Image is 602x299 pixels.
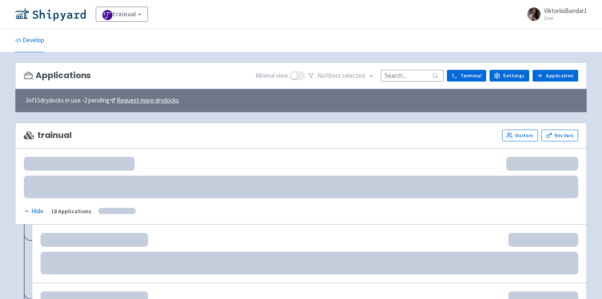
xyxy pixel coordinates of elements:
a: Env Vars [541,130,578,141]
h3: Applications [24,71,91,80]
span: selected [342,72,365,79]
span: 3 of 15 drydocks in use - 2 pending [26,96,179,105]
input: Search... [381,70,444,81]
a: Settings [490,70,529,82]
a: trainual [96,7,148,22]
a: ViktoriiaBondar1 User [522,8,587,21]
button: Hide [24,207,44,216]
div: 18 Applications [51,207,92,216]
a: Application [533,70,578,82]
span: trainual [24,130,72,140]
img: Shipyard logo [15,8,86,21]
a: Develop [15,29,44,52]
small: User [544,15,587,21]
u: Request more drydocks [117,96,179,104]
div: Hide [24,207,43,216]
a: Visitors [502,130,538,141]
a: Terminal [447,70,486,82]
span: Minimal view [255,71,288,81]
span: No filter s [317,71,365,81]
span: ViktoriiaBondar1 [544,7,587,15]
